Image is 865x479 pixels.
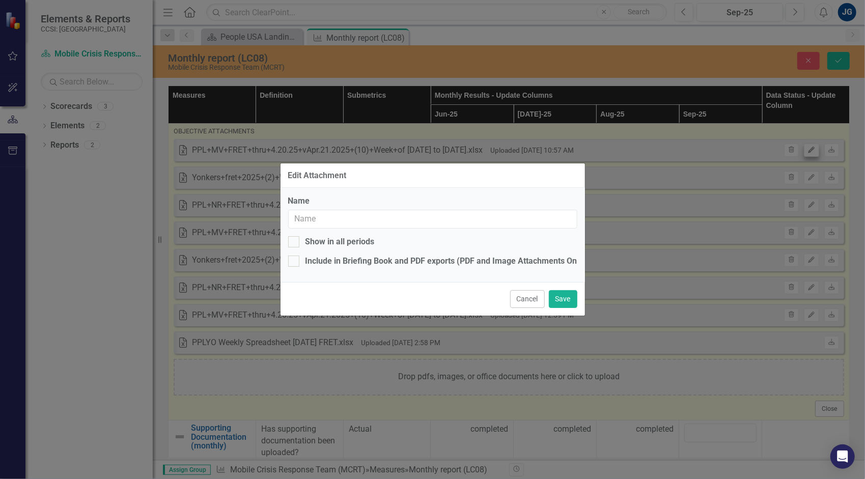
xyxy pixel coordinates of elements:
[288,195,577,207] label: Name
[830,444,855,469] div: Open Intercom Messenger
[510,290,545,308] button: Cancel
[305,256,587,267] div: Include in Briefing Book and PDF exports (PDF and Image Attachments Only)
[288,171,347,180] div: Edit Attachment
[305,236,375,248] div: Show in all periods
[288,210,577,229] input: Name
[549,290,577,308] button: Save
